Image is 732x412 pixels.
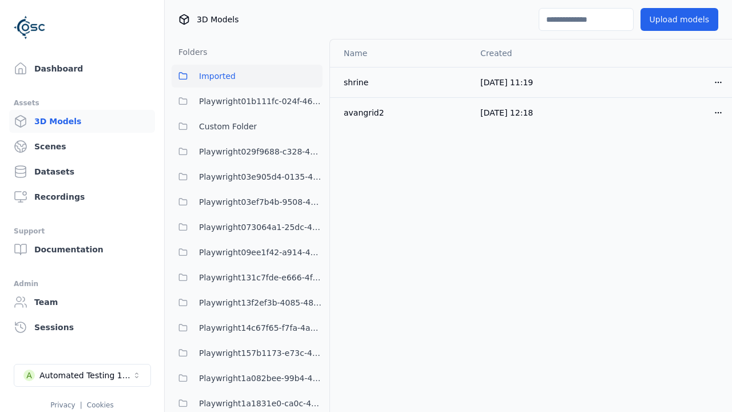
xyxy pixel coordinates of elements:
[14,364,151,387] button: Select a workspace
[197,14,238,25] span: 3D Models
[344,107,462,118] div: avangrid2
[199,170,323,184] span: Playwright03e905d4-0135-4922-94e2-0c56aa41bf04
[199,296,323,310] span: Playwright13f2ef3b-4085-48b8-a429-2a4839ebbf05
[9,110,155,133] a: 3D Models
[9,185,155,208] a: Recordings
[172,90,323,113] button: Playwright01b111fc-024f-466d-9bae-c06bfb571c6d
[640,8,718,31] button: Upload models
[23,370,35,381] div: A
[172,191,323,213] button: Playwright03ef7b4b-9508-47f0-8afd-5e0ec78663fc
[9,316,155,339] a: Sessions
[344,77,462,88] div: shrine
[80,401,82,409] span: |
[172,115,323,138] button: Custom Folder
[199,321,323,335] span: Playwright14c67f65-f7fa-4a69-9dce-fa9a259dcaa1
[330,39,471,67] th: Name
[50,401,75,409] a: Privacy
[172,342,323,365] button: Playwright157b1173-e73c-4808-a1ac-12e2e4cec217
[199,145,323,159] span: Playwright029f9688-c328-482d-9c42-3b0c529f8514
[172,367,323,390] button: Playwright1a082bee-99b4-4375-8133-1395ef4c0af5
[87,401,114,409] a: Cookies
[199,271,323,284] span: Playwright131c7fde-e666-4f3e-be7e-075966dc97bc
[14,224,150,238] div: Support
[14,11,46,43] img: Logo
[39,370,132,381] div: Automated Testing 1 - Playwright
[199,371,323,385] span: Playwright1a082bee-99b4-4375-8133-1395ef4c0af5
[9,135,155,158] a: Scenes
[199,195,323,209] span: Playwright03ef7b4b-9508-47f0-8afd-5e0ec78663fc
[172,241,323,264] button: Playwright09ee1f42-a914-43b3-abf1-e7ca57cf5f96
[9,291,155,314] a: Team
[172,316,323,339] button: Playwright14c67f65-f7fa-4a69-9dce-fa9a259dcaa1
[199,397,323,410] span: Playwright1a1831e0-ca0c-4e14-bc08-f87064ef1ded
[199,94,323,108] span: Playwright01b111fc-024f-466d-9bae-c06bfb571c6d
[172,266,323,289] button: Playwright131c7fde-e666-4f3e-be7e-075966dc97bc
[471,39,601,67] th: Created
[480,78,533,87] span: [DATE] 11:19
[199,346,323,360] span: Playwright157b1173-e73c-4808-a1ac-12e2e4cec217
[9,57,155,80] a: Dashboard
[172,165,323,188] button: Playwright03e905d4-0135-4922-94e2-0c56aa41bf04
[9,238,155,261] a: Documentation
[199,220,323,234] span: Playwright073064a1-25dc-42be-bd5d-9b023c0ea8dd
[172,65,323,88] button: Imported
[172,46,208,58] h3: Folders
[9,160,155,183] a: Datasets
[199,245,323,259] span: Playwright09ee1f42-a914-43b3-abf1-e7ca57cf5f96
[172,216,323,239] button: Playwright073064a1-25dc-42be-bd5d-9b023c0ea8dd
[14,96,150,110] div: Assets
[480,108,533,117] span: [DATE] 12:18
[199,120,257,133] span: Custom Folder
[199,69,236,83] span: Imported
[14,277,150,291] div: Admin
[172,140,323,163] button: Playwright029f9688-c328-482d-9c42-3b0c529f8514
[172,291,323,314] button: Playwright13f2ef3b-4085-48b8-a429-2a4839ebbf05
